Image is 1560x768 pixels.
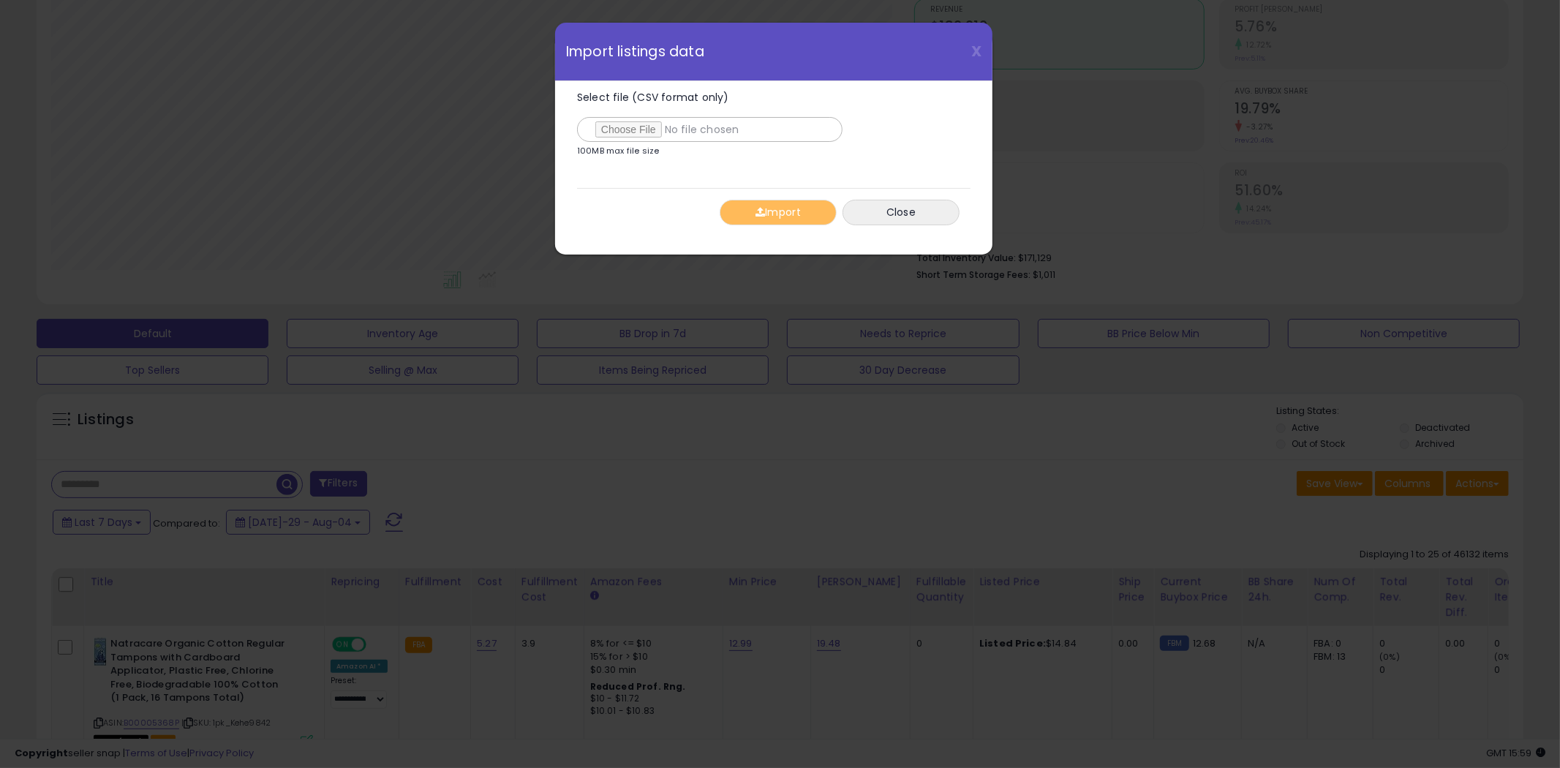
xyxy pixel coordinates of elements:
p: 100MB max file size [577,147,660,155]
span: Select file (CSV format only) [577,90,729,105]
span: X [971,41,981,61]
button: Import [720,200,837,225]
span: Import listings data [566,45,704,59]
button: Close [843,200,960,225]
